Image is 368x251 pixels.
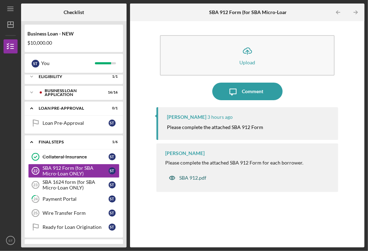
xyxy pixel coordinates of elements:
[28,116,120,130] a: Loan Pre-ApprovalST
[28,192,120,206] a: 24Payment PortalST
[212,83,283,100] button: Comment
[28,220,120,234] a: Ready for Loan OriginationST
[165,160,303,166] div: Please complete the attached SBA 912 Form for each borrower.
[43,224,109,230] div: Ready for Loan Origination
[27,40,120,46] div: $10,000.00
[33,211,38,215] tspan: 25
[43,120,109,126] div: Loan Pre-Approval
[109,195,116,202] div: S T
[28,150,120,164] a: Collateral InsuranceST
[39,75,100,79] div: ELIGIBILITY
[43,196,109,202] div: Payment Portal
[33,169,38,173] tspan: 22
[39,106,100,110] div: LOAN PRE-APPROVAL
[207,114,233,120] time: 2025-09-19 13:49
[109,181,116,188] div: S T
[109,153,116,160] div: S T
[8,239,13,243] text: ST
[165,150,205,156] div: [PERSON_NAME]
[43,165,109,176] div: SBA 912 Form (for SBA Micro-Loan ONLY)
[109,210,116,217] div: S T
[43,210,109,216] div: Wire Transfer Form
[64,9,84,15] b: Checklist
[33,183,38,187] tspan: 23
[28,206,120,220] a: 25Wire Transfer FormST
[109,224,116,231] div: S T
[179,175,206,181] div: SBA 912.pdf
[28,178,120,192] a: 23SBA 1624 form (for SBA Micro-Loan ONLY)ST
[105,90,118,95] div: 16 / 16
[167,124,263,130] mark: Please complete the attached SBA 912 Form
[43,179,109,191] div: SBA 1624 form (for SBA Micro-Loan ONLY)
[109,167,116,174] div: S T
[105,106,118,110] div: 0 / 1
[27,31,120,37] div: Business Loan - NEW
[160,35,335,76] button: Upload
[28,164,120,178] a: 22SBA 912 Form (for SBA Micro-Loan ONLY)ST
[4,233,18,247] button: ST
[209,9,303,15] b: SBA 912 Form (for SBA Micro-Loan ONLY)
[105,140,118,144] div: 1 / 6
[32,60,39,67] div: S T
[165,171,210,185] button: SBA 912.pdf
[43,154,109,160] div: Collateral Insurance
[242,83,263,100] div: Comment
[39,140,100,144] div: FINAL STEPS
[45,89,100,97] div: BUSINESS LOAN APPLICATION
[105,75,118,79] div: 1 / 1
[33,197,38,201] tspan: 24
[109,120,116,127] div: S T
[41,57,95,69] div: You
[167,114,206,120] div: [PERSON_NAME]
[239,60,255,65] div: Upload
